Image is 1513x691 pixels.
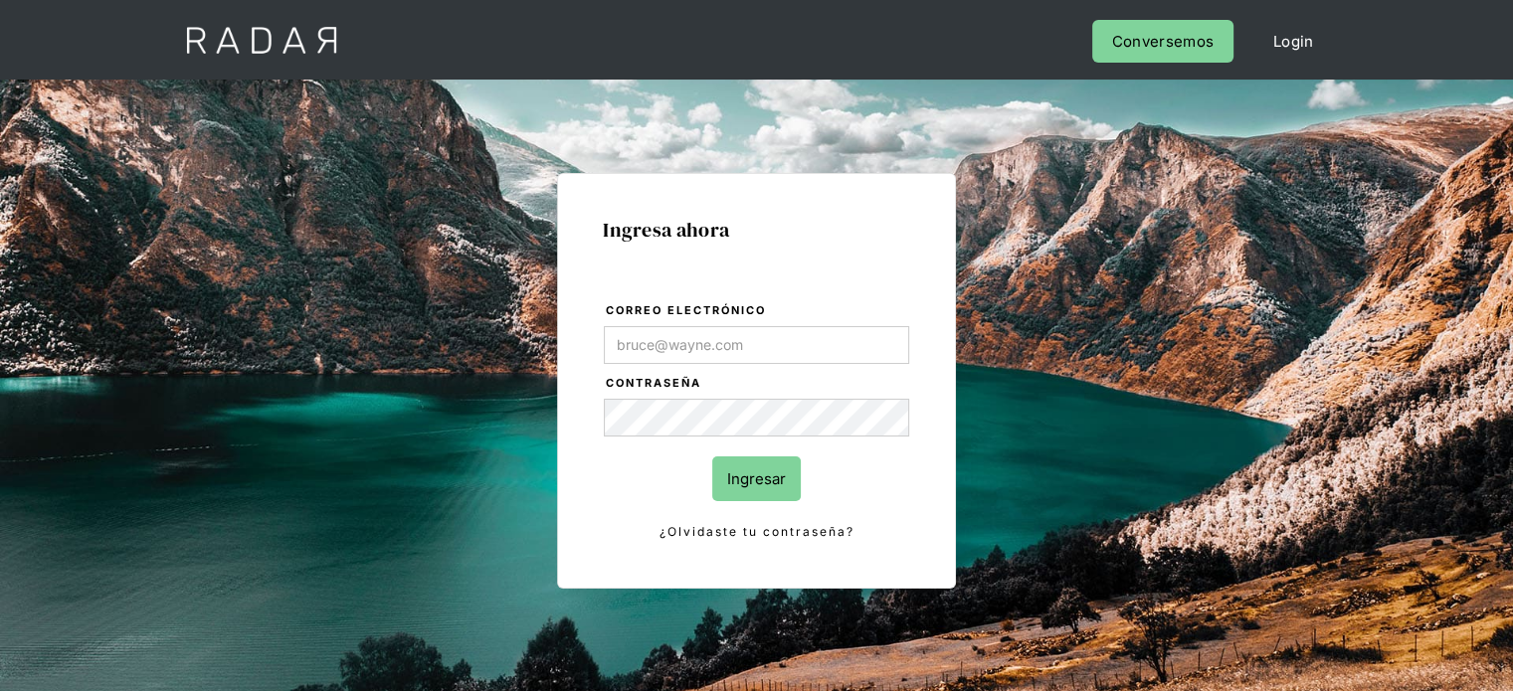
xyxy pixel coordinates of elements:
a: ¿Olvidaste tu contraseña? [604,521,909,543]
label: Contraseña [606,374,909,394]
form: Login Form [603,300,910,543]
input: bruce@wayne.com [604,326,909,364]
a: Login [1253,20,1334,63]
a: Conversemos [1092,20,1233,63]
input: Ingresar [712,456,801,501]
label: Correo electrónico [606,301,909,321]
h1: Ingresa ahora [603,219,910,241]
